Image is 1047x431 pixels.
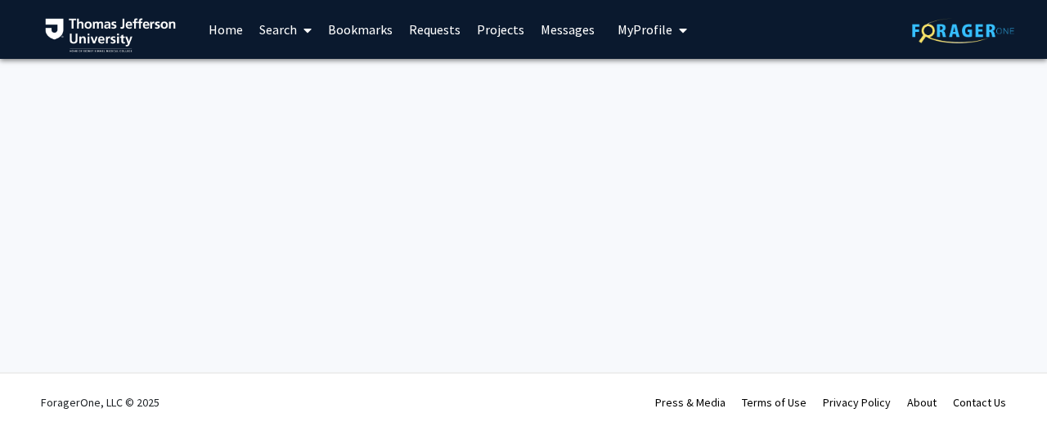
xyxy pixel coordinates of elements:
[742,395,807,410] a: Terms of Use
[655,395,726,410] a: Press & Media
[907,395,937,410] a: About
[532,1,603,58] a: Messages
[45,18,176,52] img: Thomas Jefferson University Logo
[320,1,401,58] a: Bookmarks
[912,18,1014,43] img: ForagerOne Logo
[41,374,160,431] div: ForagerOne, LLC © 2025
[200,1,251,58] a: Home
[953,395,1006,410] a: Contact Us
[401,1,469,58] a: Requests
[618,21,672,38] span: My Profile
[469,1,532,58] a: Projects
[823,395,891,410] a: Privacy Policy
[251,1,320,58] a: Search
